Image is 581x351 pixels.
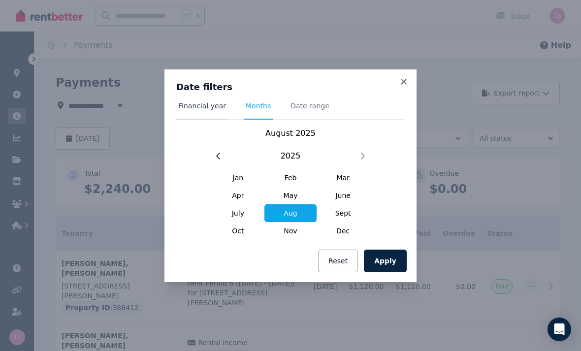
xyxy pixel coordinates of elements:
button: Apply [364,250,407,272]
span: Months [246,101,271,111]
div: Open Intercom Messenger [548,318,571,341]
span: Oct [212,222,264,240]
span: Apr [212,187,264,204]
span: August 2025 [265,128,316,138]
span: Sept [317,204,369,222]
h3: Date filters [176,81,405,93]
span: Date range [290,101,329,111]
span: Financial year [178,101,226,111]
button: Reset [318,250,358,272]
nav: Tabs [176,101,405,120]
span: July [212,204,264,222]
span: 2025 [281,150,301,162]
span: May [264,187,317,204]
span: Jan [212,169,264,187]
span: Dec [317,222,369,240]
span: Nov [264,222,317,240]
span: Mar [317,169,369,187]
span: Feb [264,169,317,187]
span: Aug [264,204,317,222]
span: June [317,187,369,204]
